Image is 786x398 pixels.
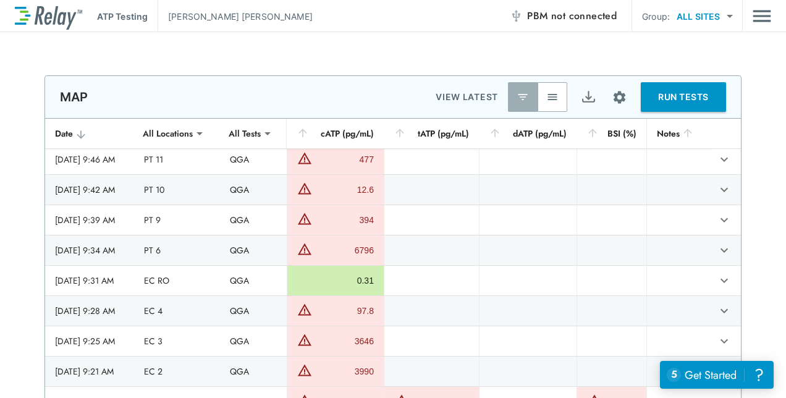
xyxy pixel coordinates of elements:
div: 97.8 [315,305,374,317]
p: Group: [642,10,670,23]
img: Latest [517,91,529,103]
iframe: Resource center [660,361,774,389]
td: QGA [220,235,287,265]
td: QGA [220,205,287,235]
img: LuminUltra Relay [15,3,82,30]
td: EC 4 [134,296,220,326]
td: EC 2 [134,357,220,386]
div: [DATE] 9:21 AM [55,365,124,378]
div: BSI (%) [586,126,637,141]
div: dATP (pg/mL) [489,126,567,141]
td: PT 11 [134,145,220,174]
button: Main menu [753,4,771,28]
div: tATP (pg/mL) [394,126,469,141]
div: 3646 [315,335,374,347]
img: Warning [297,363,312,378]
button: expand row [714,179,735,200]
button: expand row [714,210,735,231]
button: Site setup [603,81,636,114]
td: EC RO [134,266,220,295]
div: 6796 [315,244,374,256]
div: 12.6 [315,184,374,196]
div: [DATE] 9:28 AM [55,305,124,317]
img: Warning [297,242,312,256]
td: EC 3 [134,326,220,356]
div: All Locations [134,121,201,146]
img: Warning [297,211,312,226]
img: Export Icon [581,90,596,105]
button: expand row [714,300,735,321]
th: Date [45,119,134,149]
td: QGA [220,326,287,356]
button: expand row [714,331,735,352]
p: [PERSON_NAME] [PERSON_NAME] [168,10,313,23]
div: 0.31 [297,274,374,287]
div: All Tests [220,121,269,146]
td: PT 9 [134,205,220,235]
div: cATP (pg/mL) [297,126,374,141]
p: MAP [60,90,88,104]
span: not connected [551,9,617,23]
img: Offline Icon [510,10,522,22]
td: QGA [220,357,287,386]
div: [DATE] 9:42 AM [55,184,124,196]
div: 477 [315,153,374,166]
img: Drawer Icon [753,4,771,28]
td: QGA [220,175,287,205]
td: QGA [220,266,287,295]
img: View All [546,91,559,103]
div: 3990 [315,365,374,378]
p: ATP Testing [97,10,148,23]
div: [DATE] 9:31 AM [55,274,124,287]
button: Export [573,82,603,112]
img: Warning [297,151,312,166]
button: PBM not connected [505,4,622,28]
p: VIEW LATEST [436,90,498,104]
div: Notes [657,126,701,141]
button: expand row [714,270,735,291]
div: 394 [315,214,374,226]
button: RUN TESTS [641,82,726,112]
div: [DATE] 9:25 AM [55,335,124,347]
img: Warning [297,332,312,347]
td: PT 10 [134,175,220,205]
td: PT 6 [134,235,220,265]
img: Warning [297,181,312,196]
td: QGA [220,296,287,326]
div: [DATE] 9:39 AM [55,214,124,226]
img: Warning [297,302,312,317]
img: Settings Icon [612,90,627,105]
td: QGA [220,145,287,174]
div: [DATE] 9:34 AM [55,244,124,256]
button: expand row [714,149,735,170]
div: [DATE] 9:46 AM [55,153,124,166]
button: expand row [714,240,735,261]
span: PBM [527,7,617,25]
